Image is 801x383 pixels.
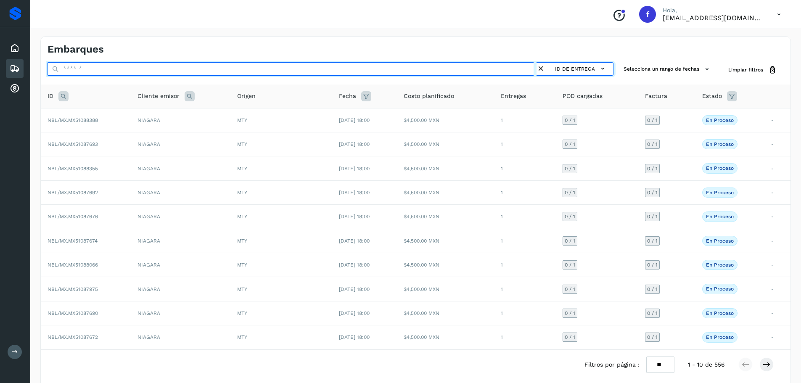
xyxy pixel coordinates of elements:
[131,180,230,204] td: NIAGARA
[339,310,370,316] span: [DATE] 18:00
[494,229,556,253] td: 1
[6,39,24,58] div: Inicio
[339,117,370,123] span: [DATE] 18:00
[48,92,53,100] span: ID
[620,62,715,76] button: Selecciona un rango de fechas
[237,117,247,123] span: MTY
[565,214,575,219] span: 0 / 1
[397,277,494,301] td: $4,500.00 MXN
[565,262,575,267] span: 0 / 1
[131,205,230,229] td: NIAGARA
[131,156,230,180] td: NIAGARA
[237,166,247,172] span: MTY
[397,301,494,325] td: $4,500.00 MXN
[647,262,658,267] span: 0 / 1
[131,301,230,325] td: NIAGARA
[728,66,763,74] span: Limpiar filtros
[663,7,764,14] p: Hola,
[237,238,247,244] span: MTY
[48,166,98,172] span: NBL/MX.MX51088355
[563,92,603,100] span: POD cargadas
[764,205,790,229] td: -
[131,229,230,253] td: NIAGARA
[397,180,494,204] td: $4,500.00 MXN
[339,286,370,292] span: [DATE] 18:00
[237,92,256,100] span: Origen
[565,118,575,123] span: 0 / 1
[706,214,734,219] p: En proceso
[404,92,454,100] span: Costo planificado
[647,287,658,292] span: 0 / 1
[339,262,370,268] span: [DATE] 18:00
[48,43,104,55] h4: Embarques
[339,214,370,219] span: [DATE] 18:00
[647,190,658,195] span: 0 / 1
[48,310,98,316] span: NBL/MX.MX51087690
[764,229,790,253] td: -
[494,108,556,132] td: 1
[494,180,556,204] td: 1
[494,132,556,156] td: 1
[647,238,658,243] span: 0 / 1
[565,238,575,243] span: 0 / 1
[647,335,658,340] span: 0 / 1
[237,310,247,316] span: MTY
[237,141,247,147] span: MTY
[565,287,575,292] span: 0 / 1
[131,108,230,132] td: NIAGARA
[494,253,556,277] td: 1
[764,180,790,204] td: -
[48,286,98,292] span: NBL/MX.MX51087975
[397,229,494,253] td: $4,500.00 MXN
[48,141,98,147] span: NBL/MX.MX51087693
[706,262,734,268] p: En proceso
[688,360,725,369] span: 1 - 10 de 556
[584,360,640,369] span: Filtros por página :
[339,190,370,195] span: [DATE] 18:00
[565,166,575,171] span: 0 / 1
[565,335,575,340] span: 0 / 1
[237,190,247,195] span: MTY
[553,63,610,75] button: ID de entrega
[237,262,247,268] span: MTY
[494,156,556,180] td: 1
[647,118,658,123] span: 0 / 1
[48,334,98,340] span: NBL/MX.MX51087672
[397,156,494,180] td: $4,500.00 MXN
[48,238,98,244] span: NBL/MX.MX51087674
[501,92,526,100] span: Entregas
[237,286,247,292] span: MTY
[131,132,230,156] td: NIAGARA
[397,132,494,156] td: $4,500.00 MXN
[645,92,667,100] span: Factura
[647,142,658,147] span: 0 / 1
[706,238,734,244] p: En proceso
[494,277,556,301] td: 1
[764,156,790,180] td: -
[706,165,734,171] p: En proceso
[137,92,180,100] span: Cliente emisor
[647,166,658,171] span: 0 / 1
[397,253,494,277] td: $4,500.00 MXN
[48,214,98,219] span: NBL/MX.MX51087676
[6,59,24,78] div: Embarques
[764,132,790,156] td: -
[131,253,230,277] td: NIAGARA
[647,311,658,316] span: 0 / 1
[397,325,494,349] td: $4,500.00 MXN
[339,334,370,340] span: [DATE] 18:00
[706,334,734,340] p: En proceso
[48,117,98,123] span: NBL/MX.MX51088388
[339,92,356,100] span: Fecha
[722,62,784,78] button: Limpiar filtros
[565,190,575,195] span: 0 / 1
[494,205,556,229] td: 1
[48,262,98,268] span: NBL/MX.MX51088066
[702,92,722,100] span: Estado
[706,310,734,316] p: En proceso
[706,141,734,147] p: En proceso
[6,79,24,98] div: Cuentas por cobrar
[131,277,230,301] td: NIAGARA
[131,325,230,349] td: NIAGARA
[647,214,658,219] span: 0 / 1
